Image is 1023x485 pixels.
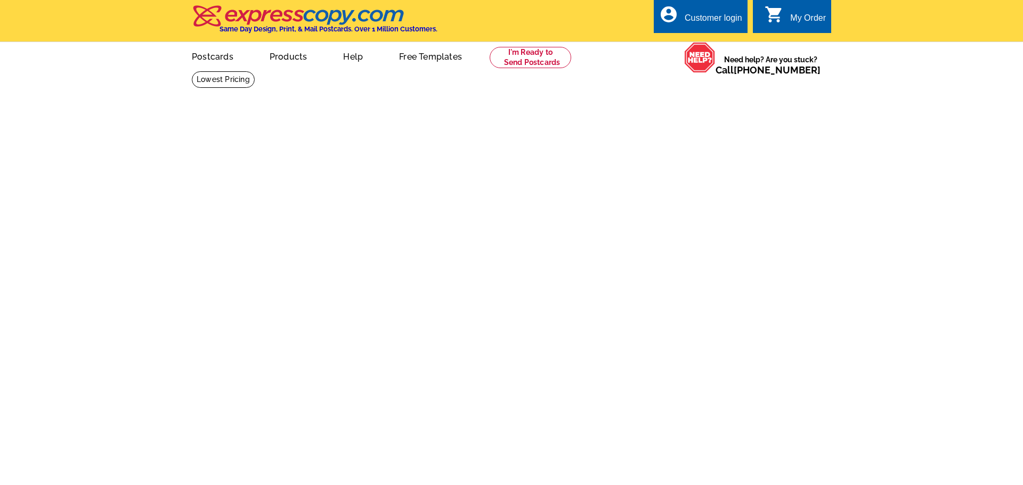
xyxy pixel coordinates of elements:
[765,12,826,25] a: shopping_cart My Order
[192,13,437,33] a: Same Day Design, Print, & Mail Postcards. Over 1 Million Customers.
[765,5,784,24] i: shopping_cart
[716,64,821,76] span: Call
[253,43,324,68] a: Products
[716,54,826,76] span: Need help? Are you stuck?
[220,25,437,33] h4: Same Day Design, Print, & Mail Postcards. Over 1 Million Customers.
[684,42,716,73] img: help
[326,43,380,68] a: Help
[685,13,742,28] div: Customer login
[659,5,678,24] i: account_circle
[175,43,250,68] a: Postcards
[382,43,479,68] a: Free Templates
[734,64,821,76] a: [PHONE_NUMBER]
[659,12,742,25] a: account_circle Customer login
[790,13,826,28] div: My Order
